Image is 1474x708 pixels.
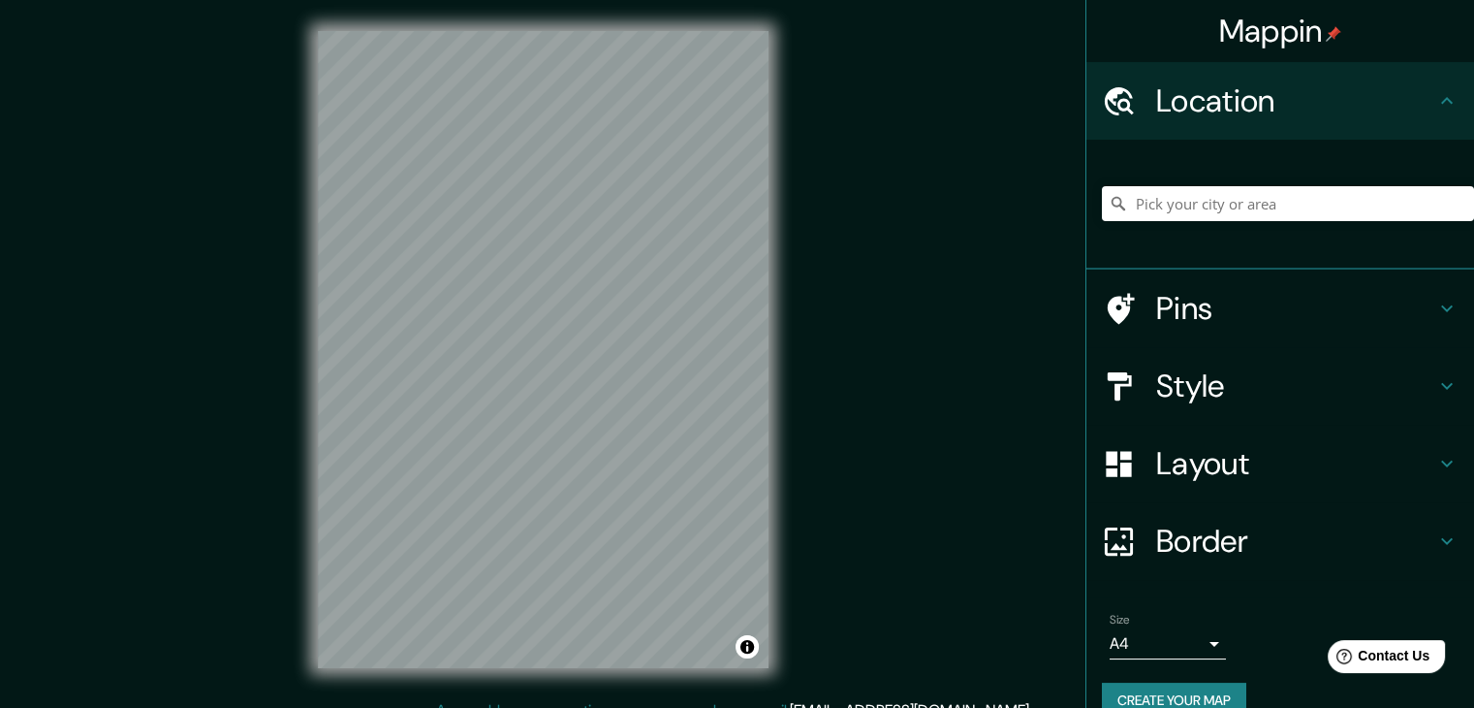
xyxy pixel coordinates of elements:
div: Style [1086,347,1474,425]
img: pin-icon.png [1326,26,1341,42]
canvas: Map [318,31,768,668]
h4: Location [1156,81,1435,120]
h4: Layout [1156,444,1435,483]
div: Location [1086,62,1474,140]
div: A4 [1110,628,1226,660]
h4: Pins [1156,289,1435,328]
iframe: Help widget launcher [1302,632,1453,687]
input: Pick your city or area [1102,186,1474,221]
h4: Border [1156,522,1435,561]
div: Pins [1086,270,1474,347]
div: Border [1086,502,1474,580]
button: Toggle attribution [736,635,759,659]
h4: Mappin [1219,12,1342,50]
div: Layout [1086,425,1474,502]
label: Size [1110,612,1130,628]
h4: Style [1156,367,1435,405]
